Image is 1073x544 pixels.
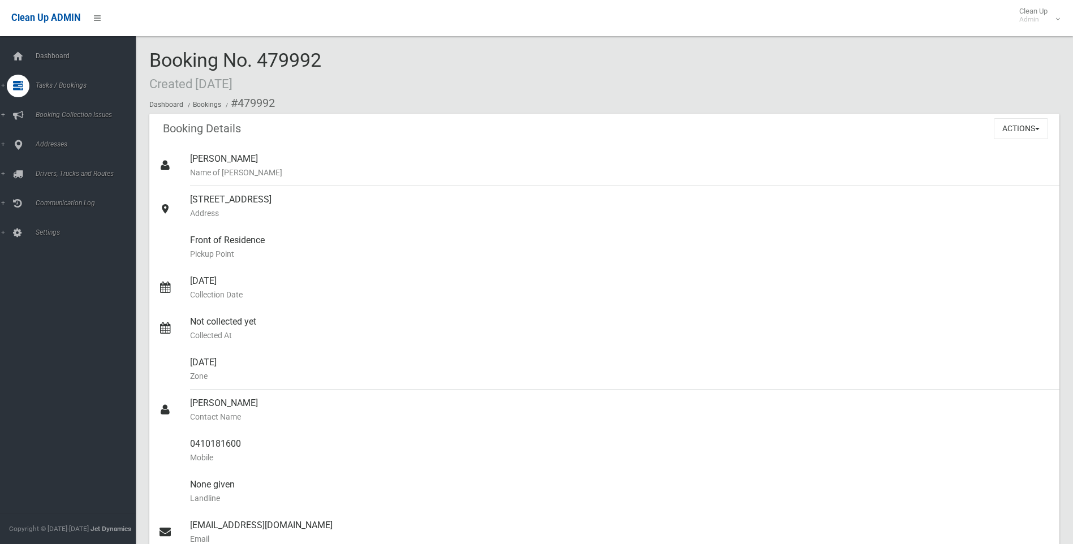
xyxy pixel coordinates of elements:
[190,247,1050,261] small: Pickup Point
[91,525,131,533] strong: Jet Dynamics
[994,118,1048,139] button: Actions
[32,81,144,89] span: Tasks / Bookings
[1014,7,1059,24] span: Clean Up
[149,49,321,93] span: Booking No. 479992
[32,52,144,60] span: Dashboard
[149,118,255,140] header: Booking Details
[149,101,183,109] a: Dashboard
[190,206,1050,220] small: Address
[32,199,144,207] span: Communication Log
[1019,15,1048,24] small: Admin
[190,308,1050,349] div: Not collected yet
[190,329,1050,342] small: Collected At
[32,140,144,148] span: Addresses
[190,267,1050,308] div: [DATE]
[223,93,275,114] li: #479992
[190,410,1050,424] small: Contact Name
[190,451,1050,464] small: Mobile
[32,170,144,178] span: Drivers, Trucks and Routes
[190,288,1050,301] small: Collection Date
[32,228,144,236] span: Settings
[193,101,221,109] a: Bookings
[190,471,1050,512] div: None given
[190,390,1050,430] div: [PERSON_NAME]
[190,186,1050,227] div: [STREET_ADDRESS]
[190,349,1050,390] div: [DATE]
[190,491,1050,505] small: Landline
[149,76,232,91] small: Created [DATE]
[190,145,1050,186] div: [PERSON_NAME]
[9,525,89,533] span: Copyright © [DATE]-[DATE]
[190,227,1050,267] div: Front of Residence
[190,430,1050,471] div: 0410181600
[190,166,1050,179] small: Name of [PERSON_NAME]
[11,12,80,23] span: Clean Up ADMIN
[32,111,144,119] span: Booking Collection Issues
[190,369,1050,383] small: Zone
